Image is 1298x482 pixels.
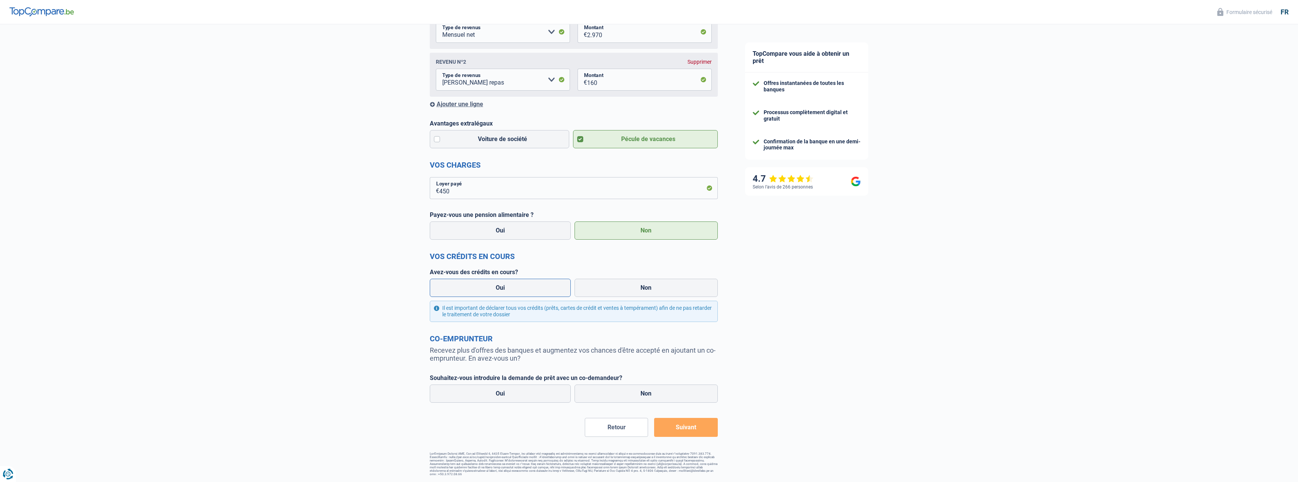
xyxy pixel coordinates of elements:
[436,59,466,65] div: Revenu nº2
[430,279,571,297] label: Oui
[575,279,718,297] label: Non
[753,173,814,184] div: 4.7
[430,334,718,343] h2: Co-emprunteur
[430,346,718,362] p: Recevez plus d'offres des banques et augmentez vos chances d'être accepté en ajoutant un co-empru...
[764,138,861,151] div: Confirmation de la banque en une demi-journée max
[745,42,868,72] div: TopCompare vous aide à obtenir un prêt
[1281,8,1289,16] div: fr
[578,21,587,43] span: €
[430,211,718,218] label: Payez-vous une pension alimentaire ?
[9,7,74,16] img: TopCompare Logo
[430,130,570,148] label: Voiture de société
[430,160,718,170] h2: Vos charges
[654,418,717,437] button: Suivant
[753,184,813,190] div: Selon l’avis de 266 personnes
[430,385,571,403] label: Oui
[430,252,718,261] h2: Vos crédits en cours
[764,109,861,122] div: Processus complètement digital et gratuit
[430,100,718,108] div: Ajouter une ligne
[430,177,439,199] span: €
[430,221,571,240] label: Oui
[430,452,718,476] footer: LorEmipsum Dolorsi AME, Con ad Elitsedd 6, 6435 Eiusm-Tempor, inc utlabor etd magnaaliq eni admin...
[585,418,648,437] button: Retour
[575,221,718,240] label: Non
[573,130,718,148] label: Pécule de vacances
[430,120,718,127] label: Avantages extralégaux
[687,59,712,65] div: Supprimer
[575,385,718,403] label: Non
[578,69,587,91] span: €
[430,301,718,322] div: Il est important de déclarer tous vos crédits (prêts, cartes de crédit et ventes à tempérament) a...
[430,268,718,276] label: Avez-vous des crédits en cours?
[1213,6,1277,18] button: Formulaire sécurisé
[764,80,861,93] div: Offres instantanées de toutes les banques
[430,374,718,382] label: Souhaitez-vous introduire la demande de prêt avec un co-demandeur?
